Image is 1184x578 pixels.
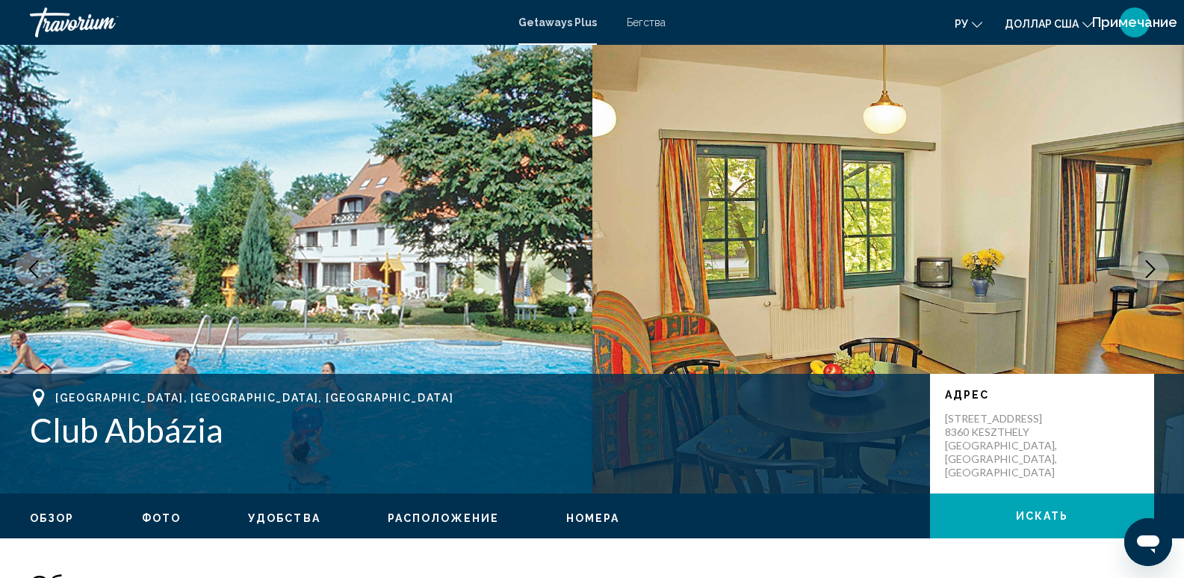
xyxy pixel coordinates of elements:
h1: Club Abbázia [30,411,915,449]
iframe: Кнопка запуска окна обмена сообщениями [1124,518,1172,566]
span: Обзор [30,512,75,524]
span: Фото [142,512,181,524]
button: Меню пользователя [1115,7,1154,38]
button: Изменить валюту [1005,13,1093,34]
a: Getaways Plus [518,16,597,28]
a: Травориум [30,7,503,37]
a: Бегства [627,16,666,28]
button: Фото [142,511,181,525]
button: Обзор [30,511,75,525]
button: искать [930,494,1154,538]
span: [GEOGRAPHIC_DATA], [GEOGRAPHIC_DATA], [GEOGRAPHIC_DATA] [55,392,453,404]
button: Previous image [15,250,52,288]
font: ру [955,18,968,30]
span: искать [1016,511,1069,523]
span: Удобства [248,512,320,524]
p: [STREET_ADDRESS] 8360 KESZTHELY [GEOGRAPHIC_DATA], [GEOGRAPHIC_DATA], [GEOGRAPHIC_DATA] [945,412,1064,479]
font: доллар США [1005,18,1079,30]
button: Номера [566,511,620,525]
font: Примечание [1092,14,1177,30]
button: Удобства [248,511,320,525]
button: Расположение [388,511,499,525]
button: Next image [1132,250,1169,288]
span: Номера [566,512,620,524]
span: Расположение [388,512,499,524]
p: Адрес [945,389,1139,401]
button: Изменить язык [955,13,982,34]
